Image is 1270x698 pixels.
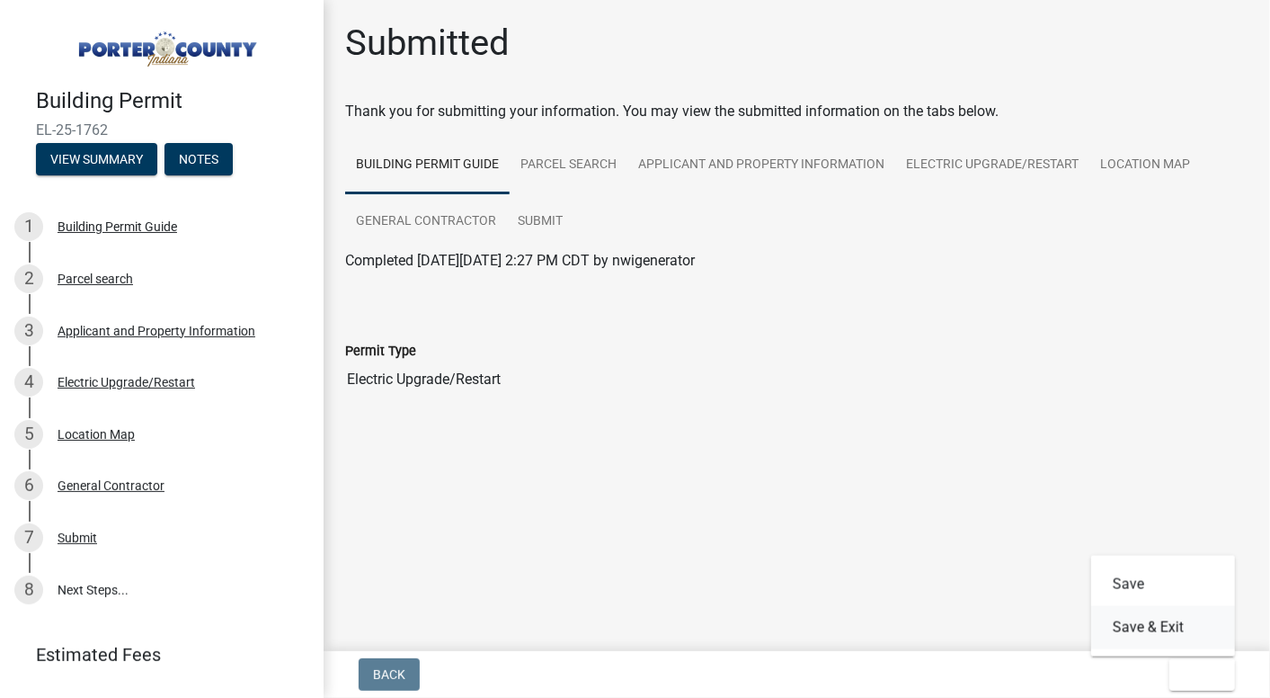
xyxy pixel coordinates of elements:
div: Applicant and Property Information [58,325,255,337]
div: 2 [14,264,43,293]
a: Submit [507,193,573,251]
wm-modal-confirm: Notes [164,153,233,167]
span: Exit [1184,667,1210,682]
div: 5 [14,420,43,449]
span: Completed [DATE][DATE] 2:27 PM CDT by nwigenerator [345,252,695,269]
img: Porter County, Indiana [36,19,295,69]
button: Exit [1169,658,1235,691]
button: Save [1091,563,1235,606]
div: 3 [14,317,43,345]
div: Electric Upgrade/Restart [58,376,195,389]
div: 7 [14,523,43,552]
span: EL-25-1762 [36,121,288,139]
a: Parcel search [510,137,627,194]
wm-modal-confirm: Summary [36,153,157,167]
h1: Submitted [345,22,510,65]
button: View Summary [36,143,157,175]
a: Building Permit Guide [345,137,510,194]
a: General Contractor [345,193,507,251]
div: 8 [14,576,43,604]
span: Back [373,667,405,682]
a: Electric Upgrade/Restart [895,137,1089,194]
div: 6 [14,471,43,500]
button: Notes [164,143,233,175]
button: Save & Exit [1091,606,1235,649]
div: Building Permit Guide [58,220,177,233]
div: Parcel search [58,273,133,285]
div: Thank you for submitting your information. You may view the submitted information on the tabs below. [345,101,1248,122]
div: Exit [1091,556,1235,657]
h4: Building Permit [36,88,309,114]
div: 4 [14,368,43,397]
div: Submit [58,532,97,544]
a: Location Map [1089,137,1201,194]
div: 1 [14,212,43,241]
label: Permit Type [345,345,416,358]
div: General Contractor [58,479,164,492]
div: Location Map [58,428,135,441]
a: Estimated Fees [14,637,295,673]
button: Back [359,658,420,691]
a: Applicant and Property Information [627,137,895,194]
